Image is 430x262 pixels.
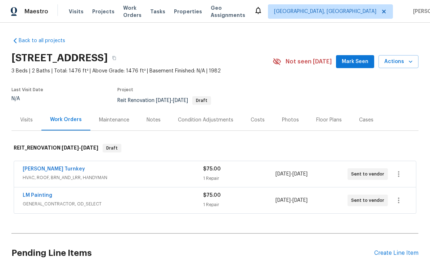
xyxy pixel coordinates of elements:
div: Floor Plans [316,116,342,124]
span: $75.00 [203,166,221,172]
span: Not seen [DATE] [286,58,332,65]
button: Copy Address [108,52,121,65]
span: - [276,170,308,178]
span: Visits [69,8,84,15]
span: GENERAL_CONTRACTOR, OD_SELECT [23,200,203,208]
span: [DATE] [276,198,291,203]
span: [GEOGRAPHIC_DATA], [GEOGRAPHIC_DATA] [274,8,376,15]
span: Properties [174,8,202,15]
span: HVAC, ROOF, BRN_AND_LRR, HANDYMAN [23,174,203,181]
div: REIT_RENOVATION [DATE]-[DATE]Draft [12,137,418,160]
div: Cases [359,116,373,124]
span: Project [117,88,133,92]
div: Notes [147,116,161,124]
span: Actions [384,57,413,66]
h6: REIT_RENOVATION [14,144,98,152]
span: Tasks [150,9,165,14]
div: Photos [282,116,299,124]
span: Maestro [24,8,48,15]
span: Reit Renovation [117,98,211,103]
span: [DATE] [81,145,98,150]
span: Draft [103,145,121,152]
span: Projects [92,8,115,15]
span: [DATE] [292,172,308,177]
span: Work Orders [123,4,142,19]
span: [DATE] [156,98,171,103]
h2: [STREET_ADDRESS] [12,54,108,62]
a: Back to all projects [12,37,81,44]
span: - [62,145,98,150]
button: Mark Seen [336,55,374,68]
span: Geo Assignments [211,4,245,19]
span: [DATE] [276,172,291,177]
span: Mark Seen [342,57,368,66]
div: Condition Adjustments [178,116,233,124]
a: [PERSON_NAME] Turnkey [23,166,85,172]
div: 1 Repair [203,201,275,208]
div: N/A [12,96,43,101]
span: 3 Beds | 2 Baths | Total: 1476 ft² | Above Grade: 1476 ft² | Basement Finished: N/A | 1982 [12,67,273,75]
span: - [156,98,188,103]
a: LM Painting [23,193,52,198]
span: [DATE] [173,98,188,103]
div: Work Orders [50,116,82,123]
button: Actions [379,55,418,68]
div: 1 Repair [203,175,275,182]
div: Maintenance [99,116,129,124]
span: Draft [193,98,210,103]
span: - [276,197,308,204]
div: Costs [251,116,265,124]
span: $75.00 [203,193,221,198]
span: [DATE] [292,198,308,203]
div: Create Line Item [374,250,418,257]
span: [DATE] [62,145,79,150]
span: Sent to vendor [351,170,387,178]
span: Sent to vendor [351,197,387,204]
span: Last Visit Date [12,88,43,92]
div: Visits [20,116,33,124]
